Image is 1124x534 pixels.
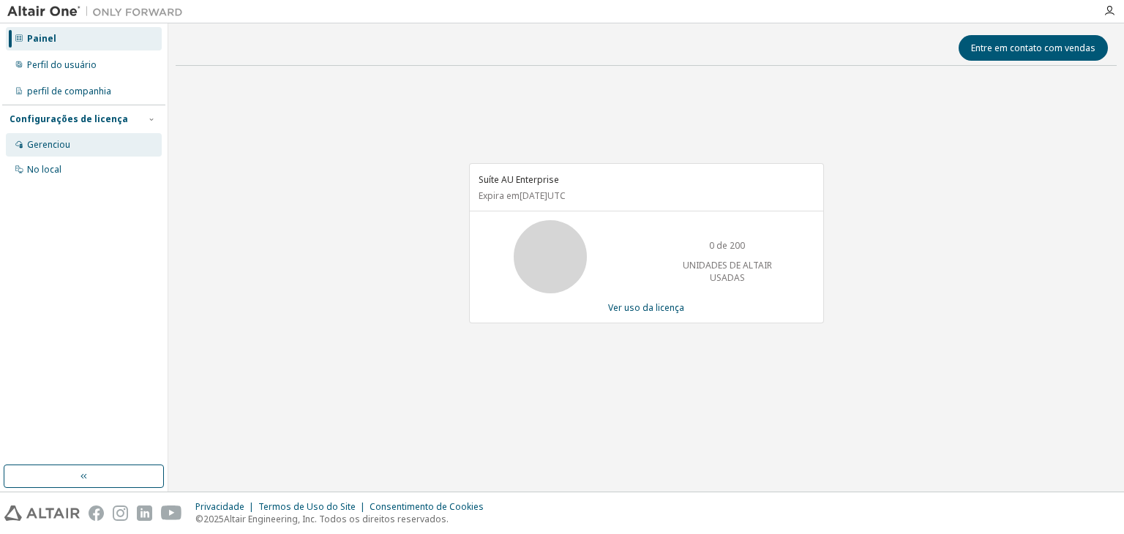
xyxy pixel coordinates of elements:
[113,505,128,521] img: instagram.svg
[27,59,97,71] font: Perfil do usuário
[608,301,684,314] font: Ver uso da licença
[224,513,449,525] font: Altair Engineering, Inc. Todos os direitos reservados.
[520,189,547,202] font: [DATE]
[258,500,356,513] font: Termos de Uso do Site
[959,35,1108,61] button: Entre em contato com vendas
[370,500,484,513] font: Consentimento de Cookies
[709,239,745,252] font: 0 de 200
[203,513,224,525] font: 2025
[27,138,70,151] font: Gerenciou
[10,113,128,125] font: Configurações de licença
[479,189,520,202] font: Expira em
[195,513,203,525] font: ©
[195,500,244,513] font: Privacidade
[479,173,559,186] font: Suíte AU Enterprise
[89,505,104,521] img: facebook.svg
[137,505,152,521] img: linkedin.svg
[4,505,80,521] img: altair_logo.svg
[683,259,772,284] font: UNIDADES DE ALTAIR USADAS
[27,85,111,97] font: perfil de companhia
[547,189,566,202] font: UTC
[27,32,56,45] font: Painel
[27,163,61,176] font: No local
[7,4,190,19] img: Altair Um
[971,42,1095,54] font: Entre em contato com vendas
[161,505,182,521] img: youtube.svg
